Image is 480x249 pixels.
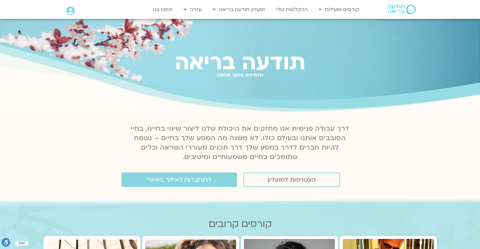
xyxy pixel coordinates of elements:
[121,173,237,187] a: התחברות לאיזור האישי
[316,3,362,15] a: קורסים ופעילות
[243,173,340,187] a: הצטרפות למועדון
[388,5,416,14] img: תודעה בריאה
[210,3,268,15] a: מועדון תודעה בריאה
[147,176,211,183] span: התחברות לאיזור האישי
[181,3,205,15] a: עזרה
[268,176,316,183] span: הצטרפות למועדון
[127,124,353,162] p: דרך עבודה פנימית אנו מחזקים את היכולת שלנו ליצור שינוי בחיינו, בחיי הסובבים אותנו ובעולם כולו. לא...
[273,3,311,15] a: ההקלטות שלי
[150,3,176,15] a: תמכו בנו
[44,218,437,229] h2: קורסים קרובים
